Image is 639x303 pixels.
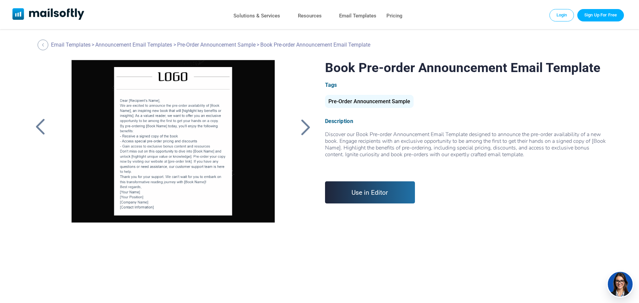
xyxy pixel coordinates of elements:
span: Discover our Book Pre-order Announcement Email Template designed to announce the pre-order availa... [325,131,606,158]
a: Login [549,9,574,21]
div: Description [325,118,607,124]
a: Pre-Order Announcement Sample [325,101,414,104]
a: Back [32,118,49,136]
a: Announcement Email Templates [95,42,172,48]
h1: Book Pre-order Announcement Email Template [325,60,607,75]
a: Email Templates [339,11,376,21]
div: Pre-Order Announcement Sample [325,95,414,108]
a: Back [298,118,314,136]
a: Use in Editor [325,181,415,203]
a: Mailsoftly [12,8,85,21]
a: Email Templates [51,42,91,48]
a: Book Pre-order Announcement Email Template [60,60,286,228]
a: Resources [298,11,322,21]
a: Pricing [386,11,403,21]
a: Back [38,40,50,50]
a: Pre-Order Announcement Sample [177,42,256,48]
a: Solutions & Services [233,11,280,21]
a: Trial [577,9,624,21]
div: Tags [325,82,607,88]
